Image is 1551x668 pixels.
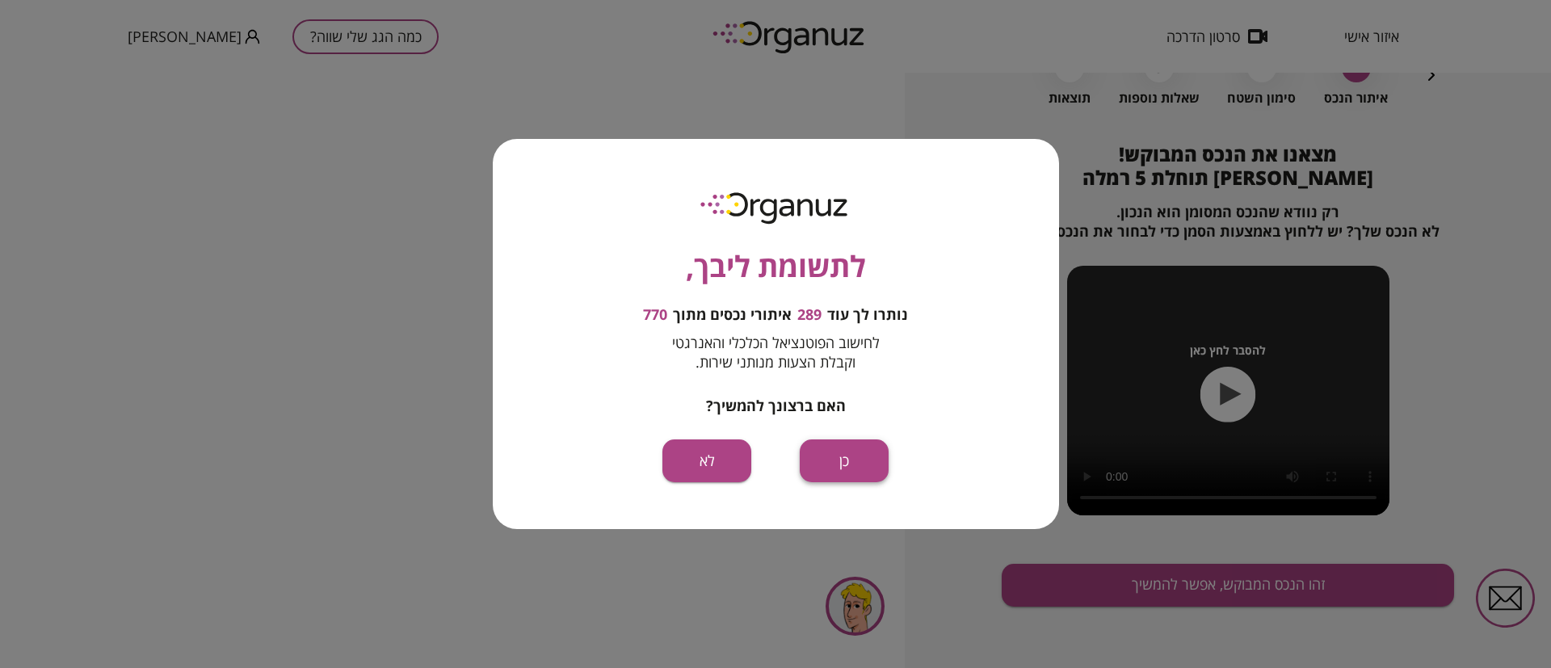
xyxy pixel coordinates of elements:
button: כן [800,439,889,482]
img: logo [689,186,862,229]
span: איתורי נכסים מתוך [673,306,792,324]
span: לחישוב הפוטנציאל הכלכלי והאנרגטי וקבלת הצעות מנותני שירות. [672,333,880,372]
span: 770 [643,306,667,324]
button: לא [662,439,751,482]
span: האם ברצונך להמשיך? [706,396,846,415]
span: 289 [797,306,822,324]
span: נותרו לך עוד [827,306,908,324]
span: לתשומת ליבך, [686,245,866,288]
